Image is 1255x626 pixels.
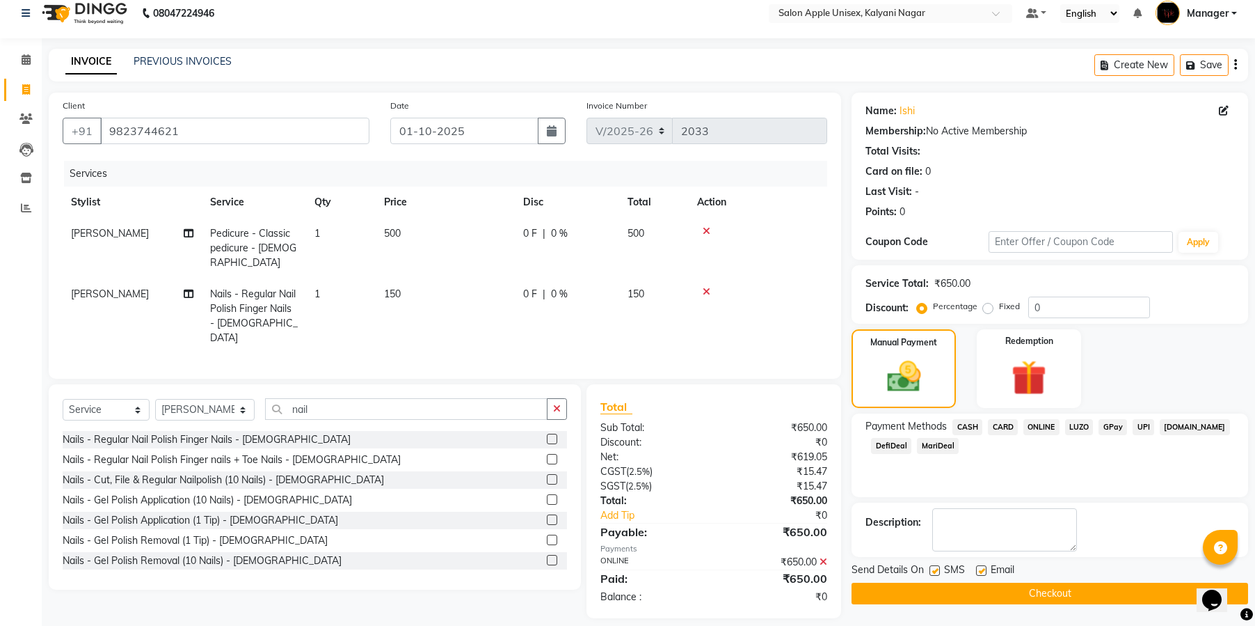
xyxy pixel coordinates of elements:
div: ₹15.47 [714,464,838,479]
span: Pedicure - Classic pedicure - [DEMOGRAPHIC_DATA] [210,227,296,269]
button: Create New [1094,54,1174,76]
span: 0 F [523,226,537,241]
span: 0 F [523,287,537,302]
div: Nails - Cut, File & Regular Nailpolish (10 Nails) - [DEMOGRAPHIC_DATA] [63,473,384,487]
div: ₹15.47 [714,479,838,494]
img: Manager [1156,1,1180,25]
label: Manual Payment [870,336,937,349]
th: Price [376,187,515,218]
div: Service Total: [865,276,929,291]
span: [PERSON_NAME] [71,227,149,240]
th: Service [202,187,306,218]
div: ( ) [590,479,714,494]
div: Points: [865,205,897,219]
div: Paid: [590,570,714,587]
span: | [543,226,545,241]
th: Action [689,187,827,218]
span: [PERSON_NAME] [71,288,149,300]
div: Services [64,161,838,187]
span: SMS [944,563,965,580]
div: ₹0 [714,590,838,604]
div: Nails - Regular Nail Polish Finger nails + Toe Nails - [DEMOGRAPHIC_DATA] [63,453,401,467]
div: ₹650.00 [714,570,838,587]
div: Payments [600,543,828,555]
span: Total [600,400,632,414]
label: Percentage [933,300,977,313]
div: ₹650.00 [714,494,838,508]
span: 1 [314,227,320,240]
span: Payment Methods [865,419,947,434]
label: Fixed [999,300,1020,313]
div: 0 [900,205,905,219]
a: INVOICE [65,49,117,75]
div: Last Visit: [865,185,912,199]
div: Balance : [590,590,714,604]
span: 0 % [551,287,568,302]
div: Total Visits: [865,144,920,159]
div: ₹650.00 [714,421,838,435]
span: CGST [600,465,626,478]
img: _gift.svg [1000,356,1057,400]
div: Name: [865,104,897,118]
span: 500 [384,227,401,240]
div: ₹0 [714,435,838,450]
div: Nails - Gel Polish Application (10 Nails) - [DEMOGRAPHIC_DATA] [63,493,352,508]
th: Stylist [63,187,202,218]
span: ONLINE [1023,419,1060,435]
button: Checkout [852,583,1248,604]
span: Manager [1187,6,1229,21]
span: 2.5% [628,480,649,492]
button: Apply [1178,232,1218,253]
span: CARD [988,419,1018,435]
div: 0 [925,164,931,179]
span: 150 [384,288,401,300]
button: +91 [63,118,102,144]
div: - [915,185,919,199]
span: CASH [952,419,982,435]
div: Nails - Gel Polish Removal (1 Tip) - [DEMOGRAPHIC_DATA] [63,533,328,548]
span: DefiDeal [871,438,911,454]
div: Description: [865,515,921,530]
div: Card on file: [865,164,922,179]
span: [DOMAIN_NAME] [1160,419,1230,435]
input: Search or Scan [265,398,547,420]
label: Date [390,100,409,112]
span: LUZO [1065,419,1094,435]
div: Nails - Gel Polish Removal (10 Nails) - [DEMOGRAPHIC_DATA] [63,554,342,568]
span: GPay [1098,419,1127,435]
span: 500 [627,227,644,240]
div: Sub Total: [590,421,714,435]
div: Discount: [865,301,909,315]
span: Email [991,563,1014,580]
label: Redemption [1005,335,1053,347]
span: 1 [314,288,320,300]
div: Discount: [590,435,714,450]
div: Net: [590,450,714,464]
span: | [543,287,545,302]
div: ( ) [590,464,714,479]
a: Add Tip [590,508,735,523]
div: Total: [590,494,714,508]
label: Invoice Number [586,100,647,112]
label: Client [63,100,85,112]
div: Coupon Code [865,235,989,249]
img: _cash.svg [877,357,932,396]
span: MariDeal [917,438,959,454]
input: Search by Name/Mobile/Email/Code [100,118,369,144]
div: Membership: [865,124,926,139]
span: 150 [627,288,644,300]
a: PREVIOUS INVOICES [134,55,232,68]
div: ₹650.00 [714,555,838,570]
span: UPI [1133,419,1154,435]
th: Disc [515,187,619,218]
iframe: chat widget [1197,570,1241,612]
div: No Active Membership [865,124,1234,139]
span: 0 % [551,226,568,241]
div: ₹619.05 [714,450,838,464]
span: 2.5% [629,466,650,477]
span: Nails - Regular Nail Polish Finger Nails - [DEMOGRAPHIC_DATA] [210,288,298,344]
div: Nails - Regular Nail Polish Finger Nails - [DEMOGRAPHIC_DATA] [63,432,351,447]
span: SGST [600,480,625,492]
div: ₹650.00 [934,276,970,291]
div: ₹0 [735,508,838,523]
